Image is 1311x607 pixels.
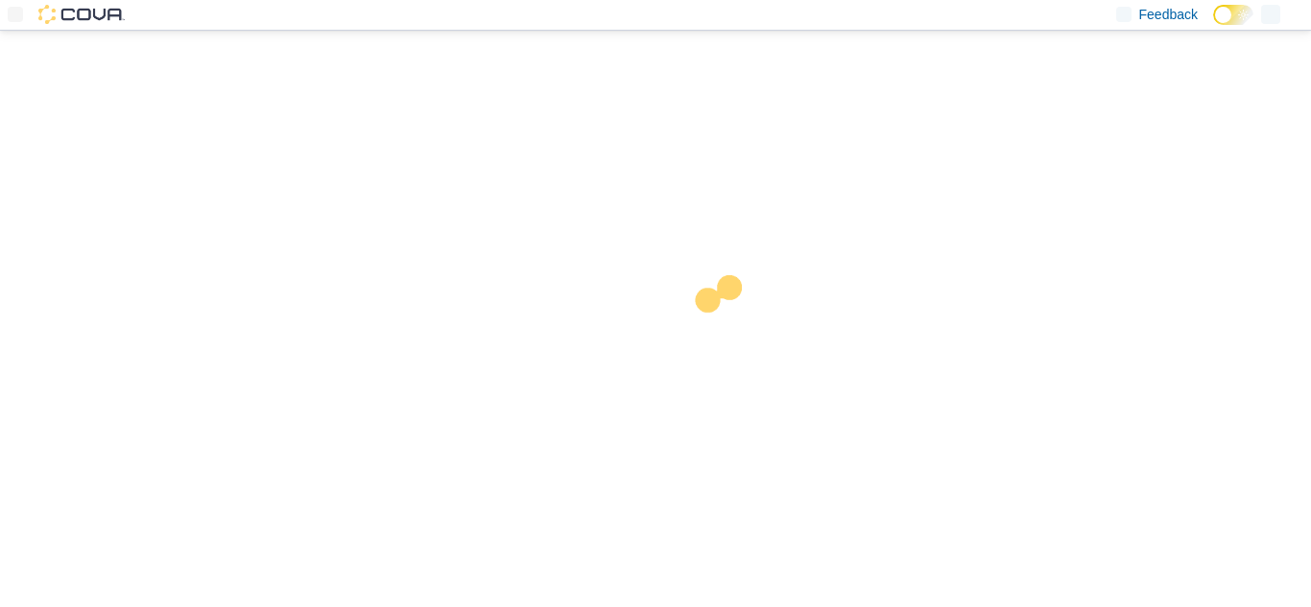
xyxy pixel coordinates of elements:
span: Feedback [1139,5,1198,24]
img: cova-loader [655,261,799,405]
img: Cova [38,5,125,24]
span: Dark Mode [1213,25,1214,26]
input: Dark Mode [1213,5,1253,25]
